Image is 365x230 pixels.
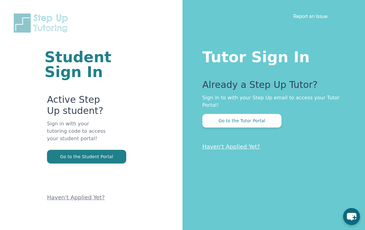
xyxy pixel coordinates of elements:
p: Active Step Up student? [47,94,108,120]
a: Report an Issue [293,13,328,19]
img: Step Up Tutoring horizontal logo [12,12,72,34]
a: Go to the Student Portal [47,154,126,159]
button: chat-button [343,208,360,225]
h1: Tutor Sign In [202,47,340,64]
a: Go to the Tutor Portal [202,118,281,124]
p: Sign in to with your Step Up email to access your Tutor Portal! [202,94,340,109]
p: Sign in with your tutoring code to access your student portal! [47,120,108,150]
button: Go to the Student Portal [47,150,126,163]
p: Already a Step Up Tutor? [202,79,340,94]
a: Haven't Applied Yet? [47,194,105,201]
button: Go to the Tutor Portal [202,114,281,128]
h1: Student Sign In [45,50,108,79]
a: Haven't Applied Yet? [202,143,260,150]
